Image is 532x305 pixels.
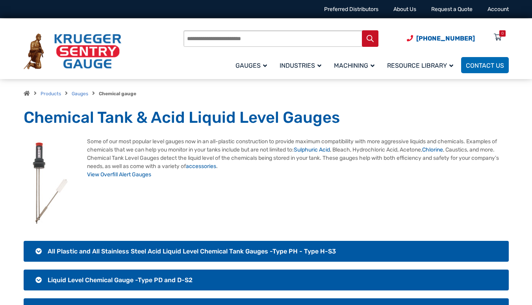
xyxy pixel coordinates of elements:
[407,33,475,43] a: Phone Number (920) 434-8860
[99,91,136,96] strong: Chemical gauge
[294,146,330,153] a: Sulphuric Acid
[334,62,374,69] span: Machining
[72,91,88,96] a: Gauges
[24,33,121,70] img: Krueger Sentry Gauge
[422,146,443,153] a: Chlorine
[24,108,509,128] h1: Chemical Tank & Acid Liquid Level Gauges
[24,137,78,229] img: Hot Rolled Steel Grades
[387,62,453,69] span: Resource Library
[231,56,275,74] a: Gauges
[186,163,216,170] a: accessories
[488,6,509,13] a: Account
[41,91,61,96] a: Products
[461,57,509,73] a: Contact Us
[329,56,382,74] a: Machining
[382,56,461,74] a: Resource Library
[431,6,473,13] a: Request a Quote
[48,276,193,284] span: Liquid Level Chemical Gauge -Type PD and D-S2
[275,56,329,74] a: Industries
[466,62,504,69] span: Contact Us
[235,62,267,69] span: Gauges
[24,137,509,179] p: Some of our most popular level gauges now in an all-plastic construction to provide maximum compa...
[87,171,151,178] a: View Overfill Alert Gauges
[501,30,504,37] div: 0
[393,6,416,13] a: About Us
[416,35,475,42] span: [PHONE_NUMBER]
[280,62,321,69] span: Industries
[324,6,378,13] a: Preferred Distributors
[48,248,336,255] span: All Plastic and All Stainless Steel Acid Liquid Level Chemical Tank Gauges -Type PH - Type H-S3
